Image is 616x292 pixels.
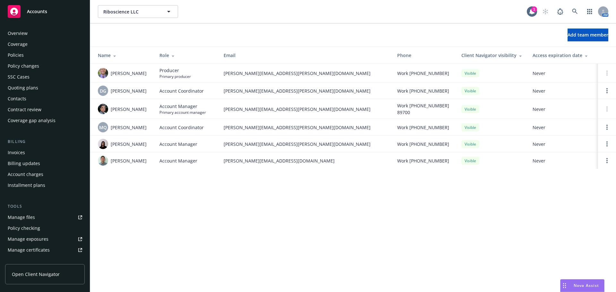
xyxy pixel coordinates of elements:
button: Add team member [568,29,608,41]
span: [PERSON_NAME][EMAIL_ADDRESS][PERSON_NAME][DOMAIN_NAME] [224,106,387,113]
div: Client Navigator visibility [461,52,522,59]
button: Nova Assist [560,279,604,292]
span: [PERSON_NAME] [111,141,147,147]
a: Contacts [5,94,85,104]
div: Policy checking [8,223,40,233]
div: Role [159,52,213,59]
a: Accounts [5,3,85,21]
span: [PERSON_NAME][EMAIL_ADDRESS][PERSON_NAME][DOMAIN_NAME] [224,88,387,94]
span: [PERSON_NAME] [111,106,147,113]
span: [PERSON_NAME][EMAIL_ADDRESS][DOMAIN_NAME] [224,157,387,164]
img: photo [98,139,108,149]
a: Report a Bug [554,5,567,18]
div: Overview [8,28,28,38]
span: [PERSON_NAME] [111,88,147,94]
a: Policy changes [5,61,85,71]
span: Producer [159,67,191,74]
a: Manage files [5,212,85,222]
a: Search [569,5,581,18]
span: Open Client Navigator [12,271,60,278]
span: Never [533,106,593,113]
div: Access expiration date [533,52,593,59]
div: Manage files [8,212,35,222]
a: Manage exposures [5,234,85,244]
span: [PERSON_NAME] [111,157,147,164]
a: Policy checking [5,223,85,233]
a: Coverage gap analysis [5,115,85,126]
div: SSC Cases [8,72,30,82]
div: Quoting plans [8,83,38,93]
a: SSC Cases [5,72,85,82]
div: Coverage [8,39,28,49]
span: Account Manager [159,157,197,164]
span: Never [533,88,593,94]
img: photo [98,104,108,114]
a: Contract review [5,104,85,115]
div: 1 [531,6,537,12]
div: Visible [461,105,479,113]
div: Contacts [8,94,26,104]
a: Account charges [5,169,85,179]
span: Work [PHONE_NUMBER] 89700 [397,102,451,116]
div: Billing [5,138,85,145]
a: Invoices [5,147,85,158]
a: Quoting plans [5,83,85,93]
span: [PERSON_NAME][EMAIL_ADDRESS][PERSON_NAME][DOMAIN_NAME] [224,141,387,147]
a: Manage certificates [5,245,85,255]
div: Manage exposures [8,234,48,244]
span: Account Coordinator [159,124,204,131]
span: Primary account manager [159,110,206,115]
div: Coverage gap analysis [8,115,56,126]
span: Work [PHONE_NUMBER] [397,88,449,94]
div: Phone [397,52,451,59]
div: Manage certificates [8,245,50,255]
span: [PERSON_NAME][EMAIL_ADDRESS][PERSON_NAME][DOMAIN_NAME] [224,124,387,131]
div: Policies [8,50,24,60]
div: Name [98,52,149,59]
span: Accounts [27,9,47,14]
div: Visible [461,69,479,77]
span: Riboscience LLC [103,8,159,15]
div: Tools [5,203,85,210]
span: Work [PHONE_NUMBER] [397,124,449,131]
div: Installment plans [8,180,45,190]
a: Policies [5,50,85,60]
span: DG [100,88,106,94]
span: Never [533,70,593,77]
a: Open options [603,123,611,131]
a: Coverage [5,39,85,49]
a: Installment plans [5,180,85,190]
a: Manage claims [5,256,85,266]
span: Never [533,157,593,164]
span: Nova Assist [574,283,599,288]
div: Visible [461,87,479,95]
img: photo [98,68,108,78]
div: Policy changes [8,61,39,71]
button: Riboscience LLC [98,5,178,18]
div: Billing updates [8,158,40,169]
div: Visible [461,157,479,165]
div: Visible [461,140,479,148]
span: Never [533,141,593,147]
span: [PERSON_NAME][EMAIL_ADDRESS][PERSON_NAME][DOMAIN_NAME] [224,70,387,77]
span: [PERSON_NAME] [111,124,147,131]
span: MQ [99,124,107,131]
span: Account Manager [159,103,206,110]
a: Switch app [583,5,596,18]
div: Drag to move [560,279,569,292]
div: Contract review [8,104,41,115]
span: Account Manager [159,141,197,147]
span: Work [PHONE_NUMBER] [397,70,449,77]
a: Open options [603,157,611,164]
span: Work [PHONE_NUMBER] [397,157,449,164]
a: Overview [5,28,85,38]
div: Email [224,52,387,59]
div: Invoices [8,147,25,158]
a: Billing updates [5,158,85,169]
a: Start snowing [539,5,552,18]
a: Open options [603,140,611,148]
span: Primary producer [159,74,191,79]
span: [PERSON_NAME] [111,70,147,77]
div: Account charges [8,169,43,179]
